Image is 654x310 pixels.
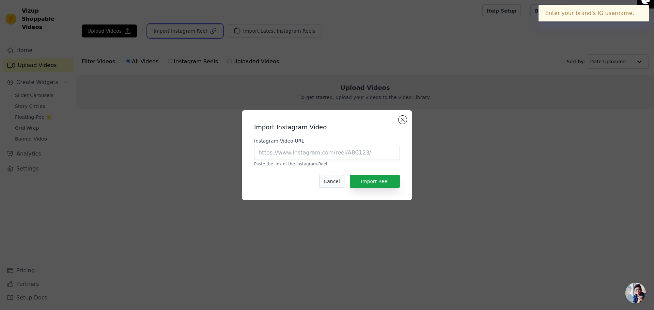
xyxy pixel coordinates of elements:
[539,5,649,21] div: Enter your brand's IG username.
[350,175,400,188] button: Import Reel
[254,146,400,160] input: https://www.instagram.com/reel/ABC123/
[625,283,646,303] a: Open chat
[254,123,400,132] h2: Import Instagram Video
[254,137,400,144] label: Instagram Video URL
[634,9,642,17] button: Close
[399,116,407,124] button: Close modal
[254,161,400,167] p: Paste the link of the Instagram Reel
[319,175,344,188] button: Cancel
